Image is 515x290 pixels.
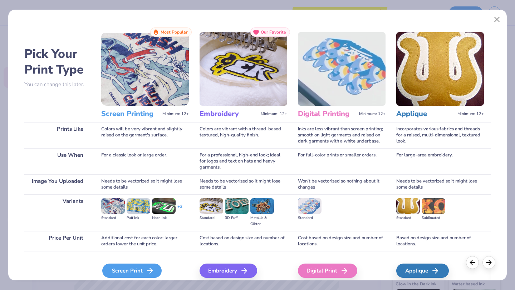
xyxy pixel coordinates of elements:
div: Standard [101,215,125,221]
div: Prints Like [24,122,90,148]
span: We'll vectorize your image. [101,279,189,285]
img: 3D Puff [225,198,249,214]
div: 3D Puff [225,215,249,221]
div: Won't be vectorized so nothing about it changes [298,174,386,194]
div: Price Per Unit [24,231,90,251]
div: Applique [396,264,449,278]
img: Applique [396,32,484,106]
div: For a classic look or large order. [101,148,189,174]
div: Cost based on design size and number of locations. [200,231,287,251]
span: Minimum: 12+ [457,111,484,116]
img: Standard [298,198,322,214]
h3: Applique [396,109,455,119]
div: Sublimated [422,215,445,221]
div: Digital Print [298,264,357,278]
span: Minimum: 12+ [261,111,287,116]
h2: Pick Your Print Type [24,46,90,77]
div: Based on design size and number of locations. [396,231,484,251]
div: Screen Print [102,264,162,278]
img: Standard [200,198,223,214]
h3: Screen Printing [101,109,160,119]
div: Standard [298,215,322,221]
span: Our Favorite [261,30,286,35]
div: Metallic & Glitter [250,215,274,227]
img: Metallic & Glitter [250,198,274,214]
div: Needs to be vectorized so it might lose some details [200,174,287,194]
div: Cost based on design size and number of locations. [298,231,386,251]
div: Additional cost for each color; larger orders lower the unit price. [101,231,189,251]
div: For a professional, high-end look; ideal for logos and text on hats and heavy garments. [200,148,287,174]
div: Colors are vibrant with a thread-based textured, high-quality finish. [200,122,287,148]
img: Sublimated [422,198,445,214]
h3: Digital Printing [298,109,356,119]
h3: Embroidery [200,109,258,119]
div: Image You Uploaded [24,174,90,194]
div: + 3 [177,204,182,216]
div: For full-color prints or smaller orders. [298,148,386,174]
span: Most Popular [161,30,188,35]
button: Close [490,13,504,26]
div: Neon Ink [152,215,176,221]
span: Minimum: 12+ [162,111,189,116]
img: Standard [396,198,420,214]
div: Needs to be vectorized so it might lose some details [396,174,484,194]
img: Standard [101,198,125,214]
div: Use When [24,148,90,174]
div: Embroidery [200,264,257,278]
div: Variants [24,194,90,231]
span: We'll vectorize your image. [200,279,287,285]
span: We'll vectorize your image. [396,279,484,285]
div: For large-area embroidery. [396,148,484,174]
div: Standard [396,215,420,221]
img: Neon Ink [152,198,176,214]
div: Standard [200,215,223,221]
img: Digital Printing [298,32,386,106]
div: Inks are less vibrant than screen printing; smooth on light garments and raised on dark garments ... [298,122,386,148]
span: Minimum: 12+ [359,111,386,116]
div: Needs to be vectorized so it might lose some details [101,174,189,194]
div: Colors will be very vibrant and slightly raised on the garment's surface. [101,122,189,148]
p: You can change this later. [24,81,90,87]
img: Screen Printing [101,32,189,106]
img: Puff Ink [127,198,150,214]
div: Incorporates various fabrics and threads for a raised, multi-dimensional, textured look. [396,122,484,148]
img: Embroidery [200,32,287,106]
div: Puff Ink [127,215,150,221]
